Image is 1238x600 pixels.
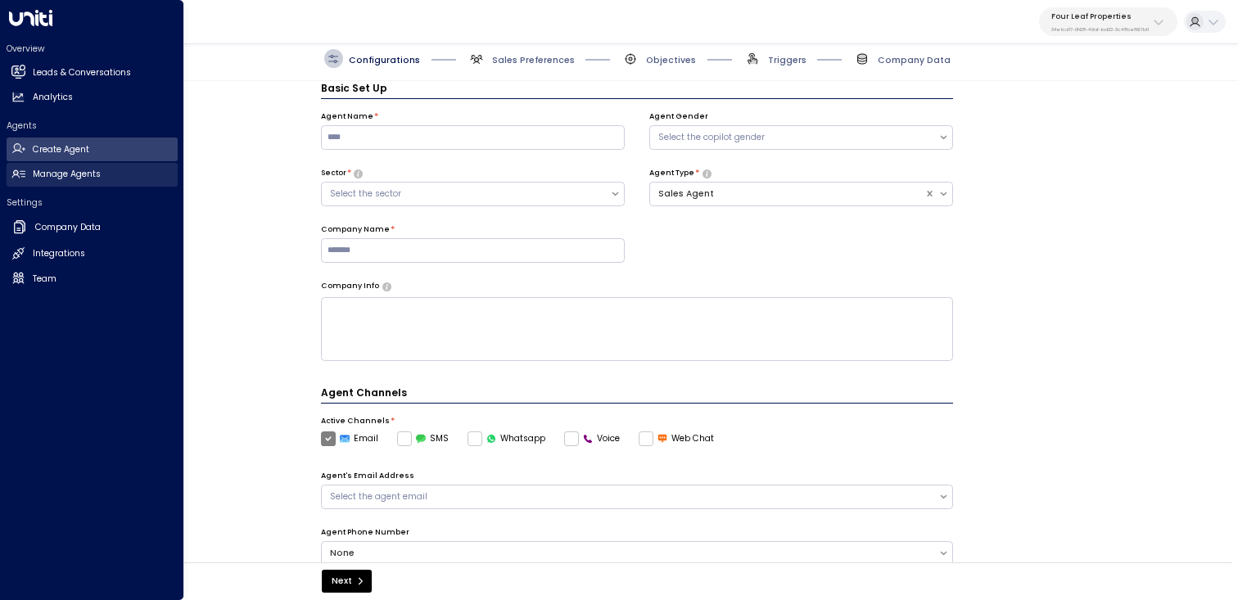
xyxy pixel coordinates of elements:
span: Configurations [349,54,420,66]
button: Select whether your copilot will handle inquiries directly from leads or from brokers representin... [703,169,712,178]
label: Email [321,431,379,446]
button: Provide a brief overview of your company, including your industry, products or services, and any ... [382,282,391,291]
a: Team [7,267,178,291]
h3: Basic Set Up [321,81,954,99]
label: Sector [321,168,346,179]
label: Agent Phone Number [321,527,409,539]
h2: Leads & Conversations [33,66,131,79]
h2: Company Data [35,221,101,234]
div: Sales Agent [658,187,916,201]
h2: Agents [7,120,178,132]
h2: Create Agent [33,143,89,156]
label: Agent's Email Address [321,471,414,482]
label: SMS [397,431,450,446]
h2: Team [33,273,56,286]
span: Company Data [878,54,951,66]
a: Create Agent [7,138,178,161]
button: Four Leaf Properties34e1cd17-0f68-49af-bd32-3c48ce8611d1 [1039,7,1177,36]
label: Whatsapp [468,431,546,446]
a: Manage Agents [7,163,178,187]
div: None [330,547,930,560]
a: Leads & Conversations [7,61,178,84]
label: Agent Gender [649,111,708,123]
h2: Settings [7,196,178,209]
label: Agent Name [321,111,373,123]
h4: Agent Channels [321,386,954,404]
h2: Manage Agents [33,168,101,181]
span: Objectives [646,54,696,66]
span: Sales Preferences [492,54,575,66]
label: Agent Type [649,168,694,179]
label: Web Chat [639,431,715,446]
h2: Analytics [33,91,73,104]
label: Active Channels [321,416,390,427]
div: Select the agent email [330,490,930,503]
span: Triggers [768,54,807,66]
p: 34e1cd17-0f68-49af-bd32-3c48ce8611d1 [1051,26,1149,33]
button: Select whether your copilot will handle inquiries directly from leads or from brokers representin... [354,169,363,178]
a: Integrations [7,242,178,266]
label: Company Info [321,281,379,292]
p: Four Leaf Properties [1051,11,1149,21]
label: Voice [564,431,621,446]
div: Select the copilot gender [658,131,930,144]
h2: Overview [7,43,178,55]
button: Next [322,570,372,593]
label: Company Name [321,224,390,236]
h2: Integrations [33,247,85,260]
a: Analytics [7,86,178,110]
a: Company Data [7,214,178,241]
div: Select the sector [330,187,602,201]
